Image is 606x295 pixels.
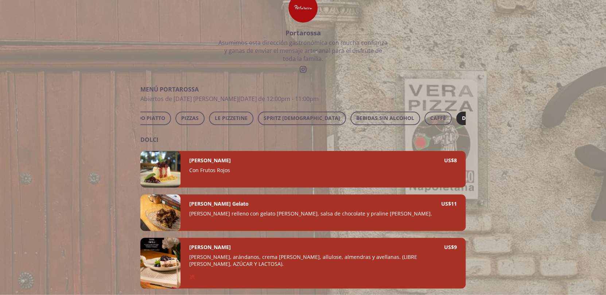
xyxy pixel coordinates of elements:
p: Con Frutos Rojos [189,167,444,176]
button: LE PIZZETINE [209,112,253,125]
button: DOLCI [456,112,483,125]
h4: [PERSON_NAME] [189,244,231,251]
h1: Portarossa [217,28,389,37]
p: Abiertos de [DATE] [PERSON_NAME][DATE] de 12:00pm - 11:00pm [140,95,466,103]
p: US$ 9 [444,244,457,251]
p: Asumimos esta dirección gastronómica con mucha confianza y ganas de enviar el mensaje artesanal p... [217,39,389,63]
span: LE PIZZETINE [215,114,248,123]
span: PIZZAS [181,114,199,123]
button: SPRITZ [DEMOGRAPHIC_DATA] [258,112,346,125]
button: PIZZAS [175,112,205,125]
h3: DOLCI [140,136,466,144]
h2: MENÚ PORTAROSSA [140,85,466,93]
span: SPRITZ [DEMOGRAPHIC_DATA] [264,114,340,123]
span: DOLCI [462,114,478,123]
span: BEBIDAS SIN ALCOHOL [356,114,414,123]
span: SECONDO PIATTO [120,114,165,123]
h4: [PERSON_NAME] Gelato [189,200,249,207]
p: [PERSON_NAME] relleno con gelato [PERSON_NAME], salsa de chocolate y praline [PERSON_NAME]. [189,210,441,220]
button: BEBIDAS SIN ALCOHOL [350,112,420,125]
p: US$ 8 [444,157,457,164]
p: [PERSON_NAME], arándanos, crema [PERSON_NAME], allulose, almendras y avellanas. (LIBRE [PERSON_NA... [189,253,444,270]
button: SECONDO PIATTO [114,112,171,125]
span: CAFFÈ [430,114,446,123]
button: CAFFÈ [424,112,452,125]
a: social-link-INSTAGRAM [298,64,308,74]
h4: [PERSON_NAME] [189,157,231,164]
p: US$ 11 [441,200,457,207]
